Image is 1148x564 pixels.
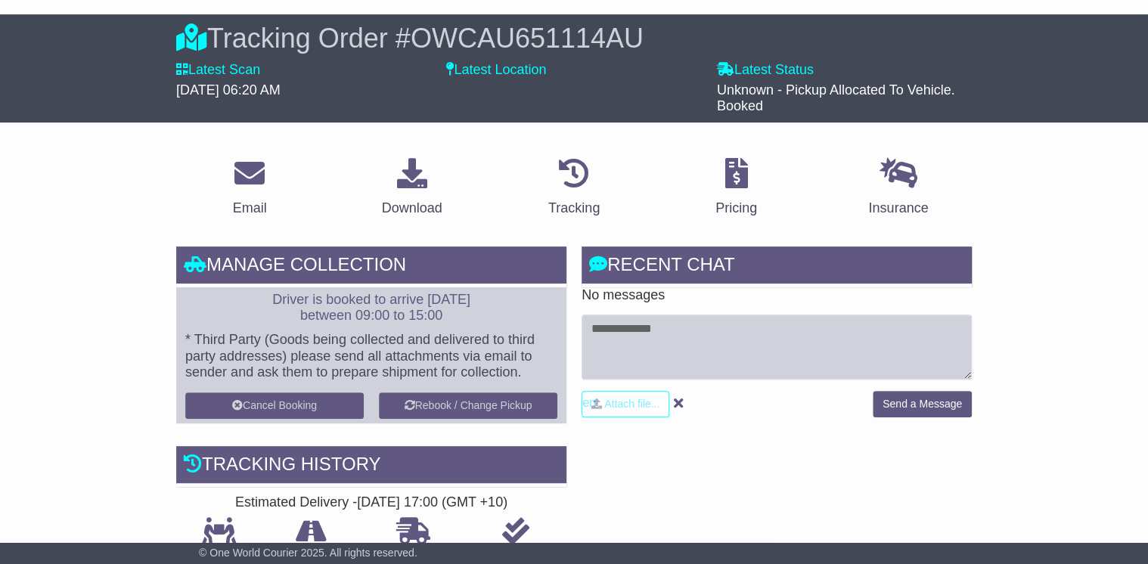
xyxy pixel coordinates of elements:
[176,494,566,511] div: Estimated Delivery -
[185,392,364,419] button: Cancel Booking
[382,198,442,218] div: Download
[411,23,644,54] span: OWCAU651114AU
[357,494,507,511] div: [DATE] 17:00 (GMT +10)
[185,332,557,381] p: * Third Party (Goods being collected and delivered to third party addresses) please send all atta...
[379,392,557,419] button: Rebook / Change Pickup
[717,62,814,79] label: Latest Status
[176,62,260,79] label: Latest Scan
[717,82,955,114] span: Unknown - Pickup Allocated To Vehicle. Booked
[715,198,757,218] div: Pricing
[582,287,972,304] p: No messages
[372,153,452,224] a: Download
[176,246,566,287] div: Manage collection
[185,292,557,324] p: Driver is booked to arrive [DATE] between 09:00 to 15:00
[538,153,610,224] a: Tracking
[223,153,277,224] a: Email
[858,153,938,224] a: Insurance
[873,391,972,417] button: Send a Message
[176,82,281,98] span: [DATE] 06:20 AM
[446,62,546,79] label: Latest Location
[582,246,972,287] div: RECENT CHAT
[233,198,267,218] div: Email
[199,547,417,559] span: © One World Courier 2025. All rights reserved.
[176,22,972,54] div: Tracking Order #
[548,198,600,218] div: Tracking
[706,153,767,224] a: Pricing
[176,446,566,487] div: Tracking history
[868,198,928,218] div: Insurance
